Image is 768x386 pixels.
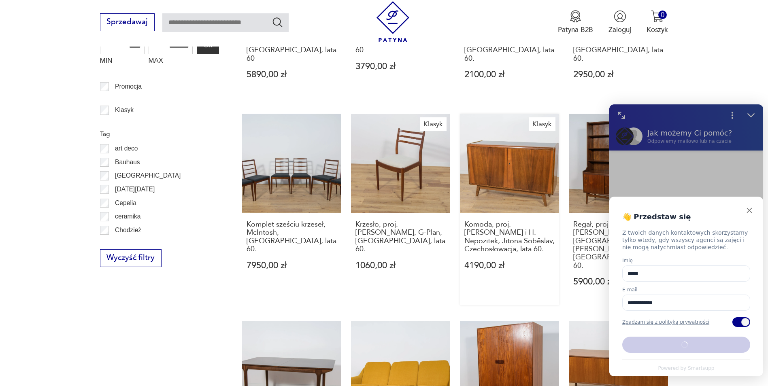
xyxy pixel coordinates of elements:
p: 1060,00 zł [355,261,446,270]
a: Ikona medaluPatyna B2B [558,10,593,34]
p: 3790,00 zł [355,62,446,71]
img: Ikonka użytkownika [614,10,626,23]
p: 5900,00 zł [573,278,664,286]
button: Szukaj [272,16,283,28]
button: Sprzedawaj [100,13,155,31]
p: 4190,00 zł [464,261,555,270]
a: Regał, proj. J. Sorth, Bornholm, Dania, lata 60.Regał, proj. [PERSON_NAME][GEOGRAPHIC_DATA], [PER... [569,114,668,305]
h3: Stolik kawowy, [PERSON_NAME], [GEOGRAPHIC_DATA], lata 60. [464,30,555,63]
p: Koszyk [647,25,668,34]
p: ceramika [115,211,140,222]
p: Promocja [115,81,142,92]
h3: Okrągły rozkładany stół, McIntosh, [GEOGRAPHIC_DATA], lata 60 [247,30,337,63]
button: Patyna B2B [558,10,593,34]
a: KlasykKrzesło, proj. V. Wilkins, G-Plan, Wielka Brytania, lata 60.Krzesło, proj. [PERSON_NAME], G... [351,114,450,305]
h3: Stolik kawowy, [GEOGRAPHIC_DATA], lata 60 [355,30,446,55]
img: Patyna - sklep z meblami i dekoracjami vintage [372,1,413,42]
iframe: Smartsupp widget messenger [609,104,763,376]
p: Patyna B2B [558,25,593,34]
p: Zaloguj [608,25,631,34]
h3: Krzesło, proj. [PERSON_NAME], G-Plan, [GEOGRAPHIC_DATA], lata 60. [355,221,446,254]
p: [GEOGRAPHIC_DATA] [115,170,181,181]
p: 7950,00 zł [247,261,337,270]
p: [DATE][DATE] [115,184,155,195]
p: Ćmielów [115,238,139,249]
h3: Regał, proj. [PERSON_NAME][GEOGRAPHIC_DATA], [PERSON_NAME], [GEOGRAPHIC_DATA], lata 60. [573,221,664,270]
a: Komplet sześciu krzeseł, McIntosh, Wielka Brytania, lata 60.Komplet sześciu krzeseł, McIntosh, [G... [242,114,341,305]
div: 0 [658,11,667,19]
label: MAX [149,54,193,70]
p: 2100,00 zł [464,70,555,79]
button: 0Koszyk [647,10,668,34]
img: Ikona medalu [569,10,582,23]
button: Zaloguj [608,10,631,34]
p: 5890,00 zł [247,70,337,79]
p: Bauhaus [115,157,140,168]
h3: Komoda, proj. [PERSON_NAME] i H. Nepozitek, Jitona Soběslav, Czechosłowacja, lata 60. [464,221,555,254]
img: Ikona koszyka [651,10,664,23]
h3: Komplet trzech stolików, [PERSON_NAME], [GEOGRAPHIC_DATA], lata 60. [573,30,664,63]
p: Chodzież [115,225,141,235]
p: Klasyk [115,105,134,115]
h3: Komplet sześciu krzeseł, McIntosh, [GEOGRAPHIC_DATA], lata 60. [247,221,337,254]
p: art deco [115,143,138,154]
a: Sprzedawaj [100,19,155,26]
button: Wyczyść filtry [100,249,162,267]
label: MIN [100,54,145,70]
p: 2950,00 zł [573,70,664,79]
p: Cepelia [115,198,136,208]
p: Tag [100,129,219,139]
a: KlasykKomoda, proj. B. Landsman i H. Nepozitek, Jitona Soběslav, Czechosłowacja, lata 60.Komoda, ... [460,114,559,305]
